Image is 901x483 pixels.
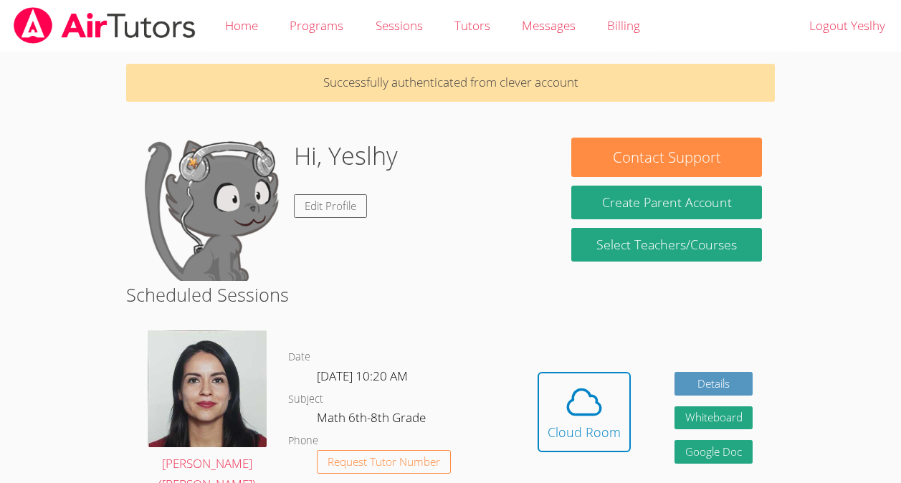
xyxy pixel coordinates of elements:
[148,330,267,447] img: picture.jpeg
[571,228,761,262] a: Select Teachers/Courses
[674,406,753,430] button: Whiteboard
[126,64,775,102] p: Successfully authenticated from clever account
[571,186,761,219] button: Create Parent Account
[139,138,282,281] img: default.png
[294,194,367,218] a: Edit Profile
[288,391,323,408] dt: Subject
[317,408,429,432] dd: Math 6th-8th Grade
[674,372,753,396] a: Details
[288,432,318,450] dt: Phone
[12,7,197,44] img: airtutors_banner-c4298cdbf04f3fff15de1276eac7730deb9818008684d7c2e4769d2f7ddbe033.png
[522,17,576,34] span: Messages
[317,368,408,384] span: [DATE] 10:20 AM
[328,456,440,467] span: Request Tutor Number
[548,422,621,442] div: Cloud Room
[674,440,753,464] a: Google Doc
[126,281,775,308] h2: Scheduled Sessions
[317,450,451,474] button: Request Tutor Number
[294,138,398,174] h1: Hi, Yeslhy
[288,348,310,366] dt: Date
[538,372,631,452] button: Cloud Room
[571,138,761,177] button: Contact Support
